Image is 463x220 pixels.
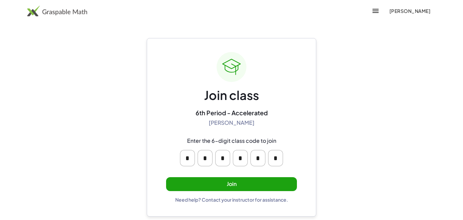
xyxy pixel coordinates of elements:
[268,150,283,166] input: Please enter OTP character 6
[233,150,248,166] input: Please enter OTP character 4
[187,137,276,145] div: Enter the 6-digit class code to join
[204,87,259,103] div: Join class
[198,150,213,166] input: Please enter OTP character 2
[215,150,230,166] input: Please enter OTP character 3
[175,197,288,203] div: Need help? Contact your instructor for assistance.
[209,119,255,126] div: [PERSON_NAME]
[196,109,268,117] div: 6th Period - Accelerated
[384,5,436,17] button: [PERSON_NAME]
[389,8,430,14] span: [PERSON_NAME]
[166,177,297,191] button: Join
[250,150,265,166] input: Please enter OTP character 5
[180,150,195,166] input: Please enter OTP character 1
